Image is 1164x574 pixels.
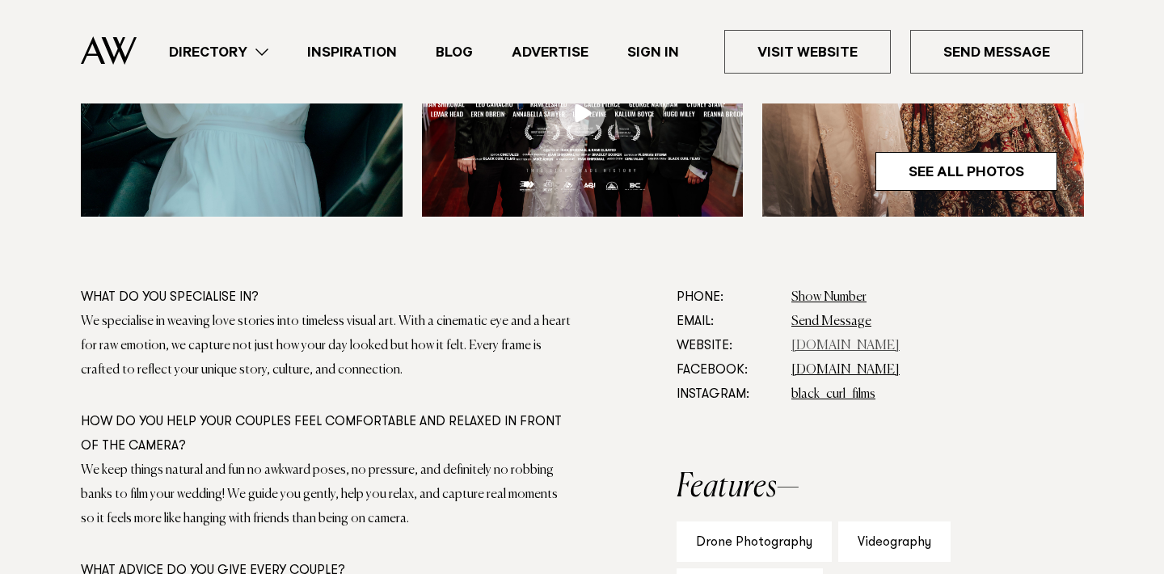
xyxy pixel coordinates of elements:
[838,521,951,563] div: Videography
[416,41,492,63] a: Blog
[81,310,572,382] div: We specialise in weaving love stories into timeless visual art. With a cinematic eye and a heart ...
[608,41,698,63] a: Sign In
[81,410,572,458] div: How do you help your couples feel comfortable and relaxed in front of the camera?
[791,315,871,328] a: Send Message
[677,334,778,358] dt: Website:
[81,458,572,531] div: We keep things natural and fun no awkward poses, no pressure, and definitely no robbing banks to ...
[875,152,1057,191] a: See All Photos
[910,30,1083,74] a: Send Message
[492,41,608,63] a: Advertise
[677,285,778,310] dt: Phone:
[677,310,778,334] dt: Email:
[791,340,900,352] a: [DOMAIN_NAME]
[677,382,778,407] dt: Instagram:
[791,364,900,377] a: [DOMAIN_NAME]
[677,358,778,382] dt: Facebook:
[677,521,832,563] div: Drone Photography
[81,285,572,310] div: What do you specialise in?
[81,36,137,65] img: Auckland Weddings Logo
[724,30,891,74] a: Visit Website
[677,471,1083,504] h2: Features
[791,291,867,304] a: Show Number
[791,388,875,401] a: black_curl_films
[150,41,288,63] a: Directory
[288,41,416,63] a: Inspiration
